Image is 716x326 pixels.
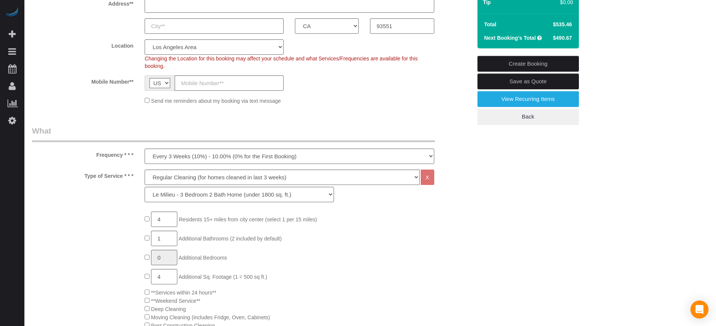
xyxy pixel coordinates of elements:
[553,21,572,27] span: $535.46
[5,8,20,18] img: Automaid Logo
[477,56,579,72] a: Create Booking
[178,255,227,261] span: Additional Bedrooms
[151,306,186,312] span: Deep Cleaning
[370,18,434,34] input: Zip Code**
[484,35,536,41] strong: Next Booking's Total
[484,21,496,27] strong: Total
[175,75,284,91] input: Mobile Number**
[178,236,282,242] span: Additional Bathrooms (2 included by default)
[690,300,708,318] div: Open Intercom Messenger
[553,35,572,41] span: $490.67
[145,56,418,69] span: Changing the Location for this booking may affect your schedule and what Services/Frequencies are...
[151,290,216,296] span: **Services within 24 hours**
[178,274,267,280] span: Additional Sq. Footage (1 = 500 sq ft.)
[26,75,139,86] label: Mobile Number**
[26,170,139,180] label: Type of Service * * *
[179,216,317,222] span: Residents 15+ miles from city center (select 1 per 15 miles)
[151,314,270,320] span: Moving Cleaning (includes Fridge, Oven, Cabinets)
[477,74,579,89] a: Save as Quote
[26,149,139,159] label: Frequency * * *
[151,98,281,104] span: Send me reminders about my booking via text message
[477,91,579,107] a: View Recurring Items
[477,109,579,125] a: Back
[32,125,435,142] legend: What
[26,39,139,50] label: Location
